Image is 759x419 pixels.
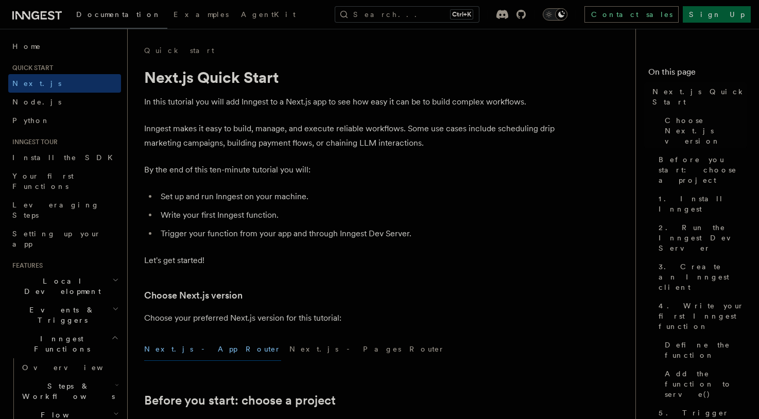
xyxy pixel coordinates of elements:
[8,196,121,224] a: Leveraging Steps
[18,377,121,406] button: Steps & Workflows
[158,208,556,222] li: Write your first Inngest function.
[659,154,747,185] span: Before you start: choose a project
[665,369,747,399] span: Add the function to serve()
[8,305,112,325] span: Events & Triggers
[144,338,281,361] button: Next.js - App Router
[335,6,479,23] button: Search...Ctrl+K
[8,74,121,93] a: Next.js
[648,82,747,111] a: Next.js Quick Start
[158,189,556,204] li: Set up and run Inngest on your machine.
[144,121,556,150] p: Inngest makes it easy to build, manage, and execute reliable workflows. Some use cases include sc...
[22,363,128,372] span: Overview
[8,329,121,358] button: Inngest Functions
[12,79,61,88] span: Next.js
[12,98,61,106] span: Node.js
[167,3,235,28] a: Examples
[654,218,747,257] a: 2. Run the Inngest Dev Server
[652,86,747,107] span: Next.js Quick Start
[174,10,229,19] span: Examples
[144,393,336,408] a: Before you start: choose a project
[8,167,121,196] a: Your first Functions
[8,138,58,146] span: Inngest tour
[144,311,556,325] p: Choose your preferred Next.js version for this tutorial:
[659,194,747,214] span: 1. Install Inngest
[8,276,112,296] span: Local Development
[665,115,747,146] span: Choose Next.js version
[12,172,74,190] span: Your first Functions
[8,93,121,111] a: Node.js
[8,334,111,354] span: Inngest Functions
[8,148,121,167] a: Install the SDK
[12,230,101,248] span: Setting up your app
[8,64,53,72] span: Quick start
[158,226,556,241] li: Trigger your function from your app and through Inngest Dev Server.
[8,37,121,56] a: Home
[289,338,445,361] button: Next.js - Pages Router
[683,6,751,23] a: Sign Up
[76,10,161,19] span: Documentation
[661,111,747,150] a: Choose Next.js version
[654,296,747,336] a: 4. Write your first Inngest function
[12,153,119,162] span: Install the SDK
[654,189,747,218] a: 1. Install Inngest
[584,6,679,23] a: Contact sales
[659,261,747,292] span: 3. Create an Inngest client
[661,364,747,404] a: Add the function to serve()
[144,288,243,303] a: Choose Next.js version
[241,10,296,19] span: AgentKit
[8,272,121,301] button: Local Development
[144,163,556,177] p: By the end of this ten-minute tutorial you will:
[18,381,115,401] span: Steps & Workflows
[144,68,556,86] h1: Next.js Quick Start
[144,45,214,56] a: Quick start
[144,253,556,268] p: Let's get started!
[144,95,556,109] p: In this tutorial you will add Inngest to a Next.js app to see how easy it can be to build complex...
[648,66,747,82] h4: On this page
[543,8,567,21] button: Toggle dark mode
[661,336,747,364] a: Define the function
[12,116,50,125] span: Python
[8,111,121,130] a: Python
[235,3,302,28] a: AgentKit
[659,301,747,331] span: 4. Write your first Inngest function
[12,41,41,51] span: Home
[18,358,121,377] a: Overview
[8,301,121,329] button: Events & Triggers
[8,261,43,270] span: Features
[654,150,747,189] a: Before you start: choose a project
[70,3,167,29] a: Documentation
[8,224,121,253] a: Setting up your app
[659,222,747,253] span: 2. Run the Inngest Dev Server
[450,9,473,20] kbd: Ctrl+K
[665,340,747,360] span: Define the function
[12,201,99,219] span: Leveraging Steps
[654,257,747,296] a: 3. Create an Inngest client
